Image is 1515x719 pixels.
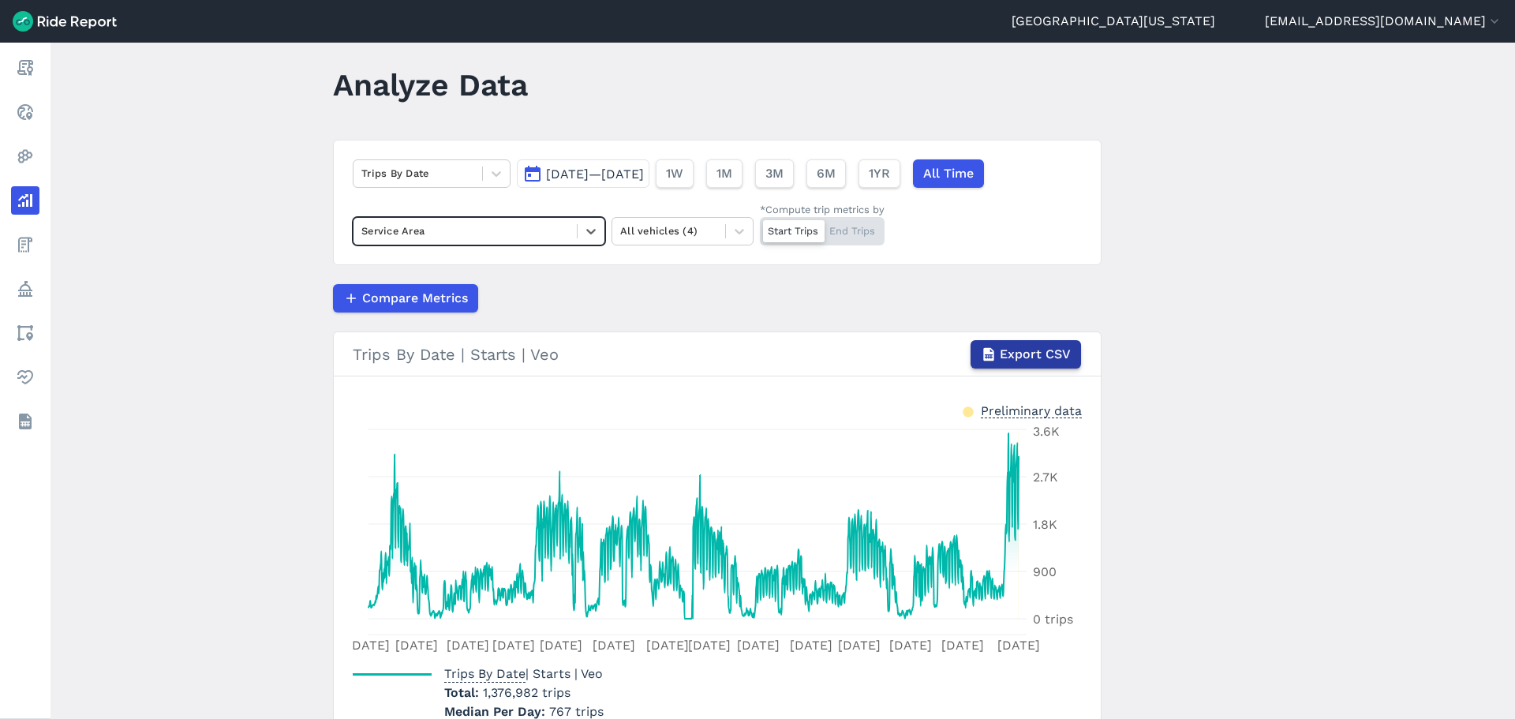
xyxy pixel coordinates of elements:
[347,638,390,653] tspan: [DATE]
[1033,564,1057,579] tspan: 900
[11,186,39,215] a: Analyze
[1012,12,1215,31] a: [GEOGRAPHIC_DATA][US_STATE]
[395,638,438,653] tspan: [DATE]
[11,319,39,347] a: Areas
[593,638,635,653] tspan: [DATE]
[971,340,1081,369] button: Export CSV
[806,159,846,188] button: 6M
[923,164,974,183] span: All Time
[333,284,478,313] button: Compare Metrics
[483,685,570,700] span: 1,376,982 trips
[997,638,1040,653] tspan: [DATE]
[11,407,39,436] a: Datasets
[716,164,732,183] span: 1M
[11,275,39,303] a: Policy
[706,159,743,188] button: 1M
[755,159,794,188] button: 3M
[444,661,526,683] span: Trips By Date
[646,638,689,653] tspan: [DATE]
[889,638,932,653] tspan: [DATE]
[492,638,535,653] tspan: [DATE]
[11,54,39,82] a: Report
[1000,345,1071,364] span: Export CSV
[13,11,117,32] img: Ride Report
[817,164,836,183] span: 6M
[656,159,694,188] button: 1W
[838,638,881,653] tspan: [DATE]
[760,202,885,217] div: *Compute trip metrics by
[981,402,1082,418] div: Preliminary data
[517,159,649,188] button: [DATE]—[DATE]
[11,142,39,170] a: Heatmaps
[737,638,780,653] tspan: [DATE]
[869,164,890,183] span: 1YR
[941,638,984,653] tspan: [DATE]
[11,363,39,391] a: Health
[666,164,683,183] span: 1W
[1033,424,1060,439] tspan: 3.6K
[447,638,489,653] tspan: [DATE]
[1033,612,1073,627] tspan: 0 trips
[333,63,528,107] h1: Analyze Data
[546,167,644,182] span: [DATE]—[DATE]
[688,638,731,653] tspan: [DATE]
[858,159,900,188] button: 1YR
[1033,470,1058,485] tspan: 2.7K
[540,638,582,653] tspan: [DATE]
[1033,517,1057,532] tspan: 1.8K
[444,685,483,700] span: Total
[11,230,39,259] a: Fees
[362,289,468,308] span: Compare Metrics
[353,340,1082,369] div: Trips By Date | Starts | Veo
[765,164,784,183] span: 3M
[790,638,832,653] tspan: [DATE]
[11,98,39,126] a: Realtime
[444,666,603,681] span: | Starts | Veo
[913,159,984,188] button: All Time
[1265,12,1502,31] button: [EMAIL_ADDRESS][DOMAIN_NAME]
